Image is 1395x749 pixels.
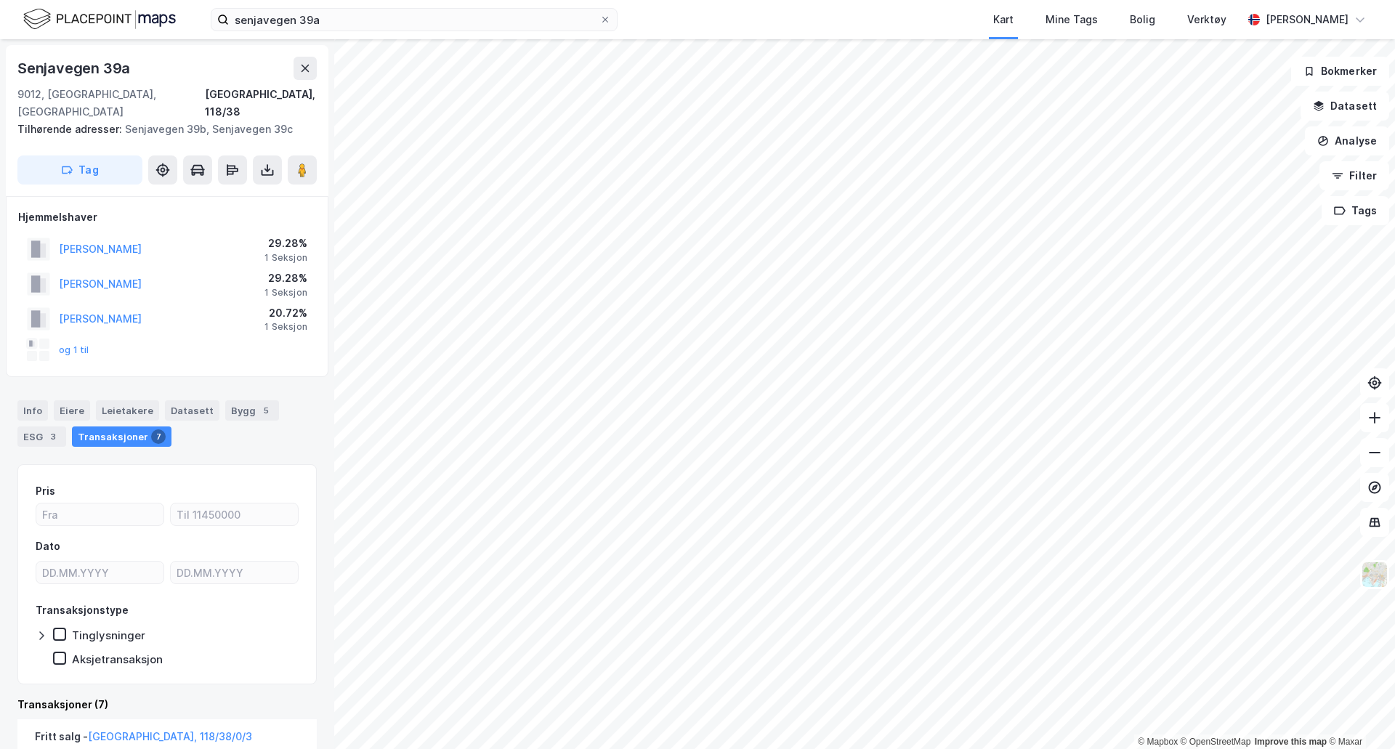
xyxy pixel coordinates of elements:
div: Eiere [54,400,90,421]
div: Tinglysninger [72,628,145,642]
a: OpenStreetMap [1181,737,1251,747]
div: Senjavegen 39a [17,57,133,80]
button: Datasett [1301,92,1389,121]
div: [PERSON_NAME] [1266,11,1348,28]
input: Søk på adresse, matrikkel, gårdeiere, leietakere eller personer [229,9,599,31]
div: Pris [36,482,55,500]
div: Transaksjonstype [36,602,129,619]
div: Kontrollprogram for chat [1322,679,1395,749]
input: Fra [36,503,163,525]
div: 3 [46,429,60,444]
div: 29.28% [264,270,307,287]
div: Dato [36,538,60,555]
div: 29.28% [264,235,307,252]
div: Mine Tags [1046,11,1098,28]
div: 5 [259,403,273,418]
div: Kart [993,11,1014,28]
div: 20.72% [264,304,307,322]
a: Improve this map [1255,737,1327,747]
span: Tilhørende adresser: [17,123,125,135]
button: Filter [1319,161,1389,190]
img: Z [1361,561,1388,588]
button: Tag [17,155,142,185]
div: 9012, [GEOGRAPHIC_DATA], [GEOGRAPHIC_DATA] [17,86,205,121]
div: ESG [17,426,66,447]
div: Bygg [225,400,279,421]
div: 1 Seksjon [264,321,307,333]
div: 1 Seksjon [264,287,307,299]
button: Analyse [1305,126,1389,155]
input: DD.MM.YYYY [171,562,298,583]
iframe: Chat Widget [1322,679,1395,749]
div: 1 Seksjon [264,252,307,264]
div: Senjavegen 39b, Senjavegen 39c [17,121,305,138]
button: Bokmerker [1291,57,1389,86]
div: Leietakere [96,400,159,421]
div: Aksjetransaksjon [72,652,163,666]
a: [GEOGRAPHIC_DATA], 118/38/0/3 [88,730,252,742]
div: Bolig [1130,11,1155,28]
div: [GEOGRAPHIC_DATA], 118/38 [205,86,317,121]
div: Hjemmelshaver [18,208,316,226]
div: Transaksjoner (7) [17,696,317,713]
img: logo.f888ab2527a4732fd821a326f86c7f29.svg [23,7,176,32]
input: Til 11450000 [171,503,298,525]
div: Verktøy [1187,11,1226,28]
input: DD.MM.YYYY [36,562,163,583]
div: Transaksjoner [72,426,171,447]
a: Mapbox [1138,737,1178,747]
div: Datasett [165,400,219,421]
div: Info [17,400,48,421]
div: 7 [151,429,166,444]
button: Tags [1322,196,1389,225]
